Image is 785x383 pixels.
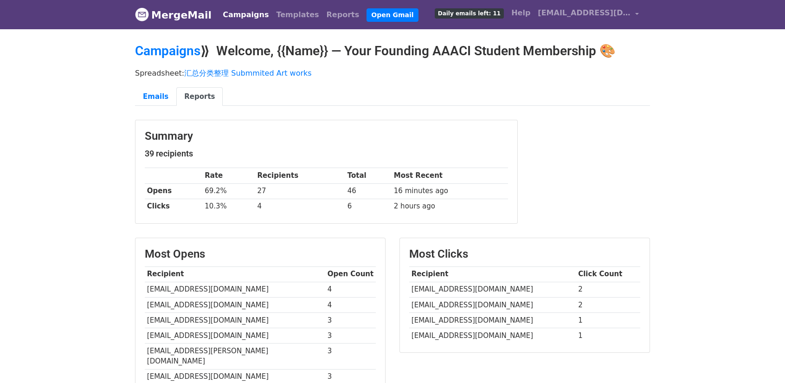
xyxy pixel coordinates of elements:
[135,7,149,21] img: MergeMail logo
[576,297,640,312] td: 2
[345,199,392,214] td: 6
[431,4,508,22] a: Daily emails left: 11
[325,328,376,343] td: 3
[145,247,376,261] h3: Most Opens
[255,168,345,183] th: Recipients
[135,87,176,106] a: Emails
[176,87,223,106] a: Reports
[392,199,508,214] td: 2 hours ago
[345,183,392,199] td: 46
[145,312,325,328] td: [EMAIL_ADDRESS][DOMAIN_NAME]
[325,282,376,297] td: 4
[135,5,212,25] a: MergeMail
[435,8,504,19] span: Daily emails left: 11
[255,183,345,199] td: 27
[508,4,534,22] a: Help
[325,344,376,370] td: 3
[392,183,508,199] td: 16 minutes ago
[367,8,418,22] a: Open Gmail
[538,7,631,19] span: [EMAIL_ADDRESS][DOMAIN_NAME]
[576,328,640,343] td: 1
[325,312,376,328] td: 3
[145,297,325,312] td: [EMAIL_ADDRESS][DOMAIN_NAME]
[576,266,640,282] th: Click Count
[202,183,255,199] td: 69.2%
[409,312,576,328] td: [EMAIL_ADDRESS][DOMAIN_NAME]
[135,68,650,78] p: Spreadsheet:
[145,328,325,343] td: [EMAIL_ADDRESS][DOMAIN_NAME]
[202,199,255,214] td: 10.3%
[272,6,322,24] a: Templates
[145,282,325,297] td: [EMAIL_ADDRESS][DOMAIN_NAME]
[145,183,202,199] th: Opens
[255,199,345,214] td: 4
[409,282,576,297] td: [EMAIL_ADDRESS][DOMAIN_NAME]
[145,199,202,214] th: Clicks
[145,149,508,159] h5: 39 recipients
[145,266,325,282] th: Recipient
[409,266,576,282] th: Recipient
[202,168,255,183] th: Rate
[409,297,576,312] td: [EMAIL_ADDRESS][DOMAIN_NAME]
[576,282,640,297] td: 2
[392,168,508,183] th: Most Recent
[409,247,640,261] h3: Most Clicks
[145,344,325,370] td: [EMAIL_ADDRESS][PERSON_NAME][DOMAIN_NAME]
[135,43,200,58] a: Campaigns
[409,328,576,343] td: [EMAIL_ADDRESS][DOMAIN_NAME]
[325,297,376,312] td: 4
[219,6,272,24] a: Campaigns
[325,266,376,282] th: Open Count
[323,6,363,24] a: Reports
[184,69,311,78] a: 汇总分类整理 Submmited Art works
[534,4,643,26] a: [EMAIL_ADDRESS][DOMAIN_NAME]
[576,312,640,328] td: 1
[345,168,392,183] th: Total
[135,43,650,59] h2: ⟫ Welcome, {{Name}} — Your Founding AAACI Student Membership 🎨
[145,130,508,143] h3: Summary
